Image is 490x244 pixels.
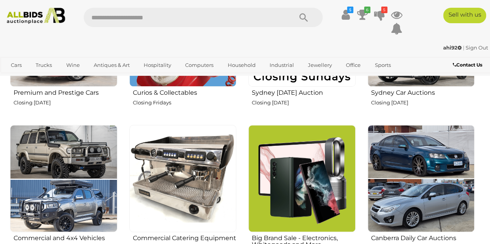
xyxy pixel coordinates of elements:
[443,8,486,23] a: Sell with us
[364,7,370,13] i: 6
[133,98,237,107] p: Closing Fridays
[139,59,176,72] a: Hospitality
[180,59,218,72] a: Computers
[368,125,475,232] img: Canberra Daily Car Auctions
[374,8,385,22] a: 5
[284,8,323,27] button: Search
[443,44,462,51] strong: ahi92
[371,98,475,107] p: Closing [DATE]
[340,8,351,22] a: $
[6,72,71,84] a: [GEOGRAPHIC_DATA]
[370,59,395,72] a: Sports
[10,125,117,232] img: Commercial and 4x4 Vehicles
[453,62,482,68] b: Contact Us
[129,125,237,232] img: Commercial Catering Equipment
[371,87,475,96] h2: Sydney Car Auctions
[31,59,57,72] a: Trucks
[61,59,84,72] a: Wine
[463,44,464,51] span: |
[466,44,488,51] a: Sign Out
[14,87,117,96] h2: Premium and Prestige Cars
[3,8,68,24] img: Allbids.com.au
[89,59,135,72] a: Antiques & Art
[14,98,117,107] p: Closing [DATE]
[252,98,356,107] p: Closing [DATE]
[248,125,356,232] img: Big Brand Sale - Electronics, Whitegoods and More
[6,59,27,72] a: Cars
[265,59,299,72] a: Industrial
[453,61,484,69] a: Contact Us
[357,8,368,22] a: 6
[347,7,353,13] i: $
[133,233,237,242] h2: Commercial Catering Equipment
[443,44,463,51] a: ahi92
[14,233,117,242] h2: Commercial and 4x4 Vehicles
[252,87,356,96] h2: Sydney [DATE] Auction
[381,7,387,13] i: 5
[222,59,260,72] a: Household
[341,59,366,72] a: Office
[133,87,237,96] h2: Curios & Collectables
[303,59,337,72] a: Jewellery
[371,233,475,242] h2: Canberra Daily Car Auctions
